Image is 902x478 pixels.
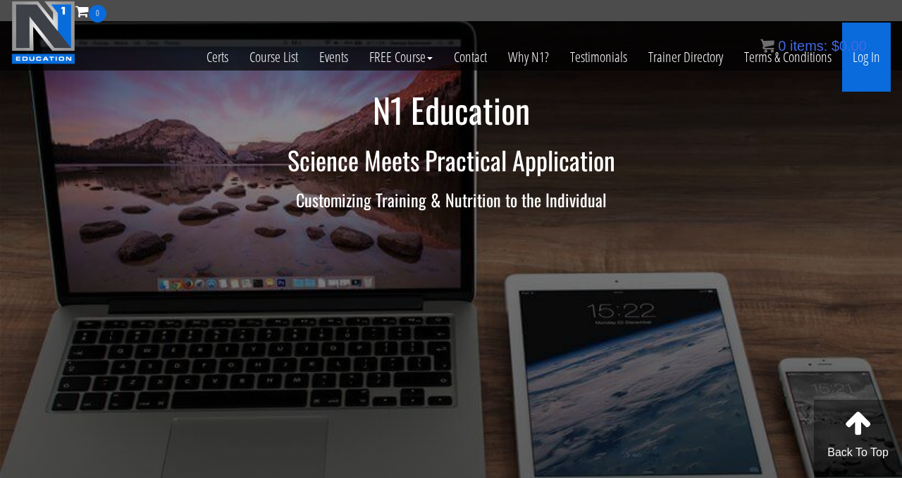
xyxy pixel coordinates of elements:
a: Events [309,23,359,92]
a: FREE Course [359,23,443,92]
h2: Science Meets Practical Application [39,146,863,174]
a: 0 items: $0.00 [760,38,867,54]
span: 0 [778,38,786,54]
h1: N1 Education [39,92,863,129]
h3: Customizing Training & Nutrition to the Individual [39,190,863,209]
a: Certs [196,23,239,92]
a: Course List [239,23,309,92]
img: n1-education [11,1,75,64]
span: $ [832,38,839,54]
a: 0 [75,1,106,20]
a: Contact [443,23,498,92]
a: Testimonials [560,23,638,92]
bdi: 0.00 [832,38,867,54]
a: Why N1? [498,23,560,92]
span: 0 [89,5,106,23]
a: Log In [842,23,891,92]
img: icon11.png [760,39,774,53]
a: Terms & Conditions [734,23,842,92]
span: items: [790,38,827,54]
a: Trainer Directory [638,23,734,92]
